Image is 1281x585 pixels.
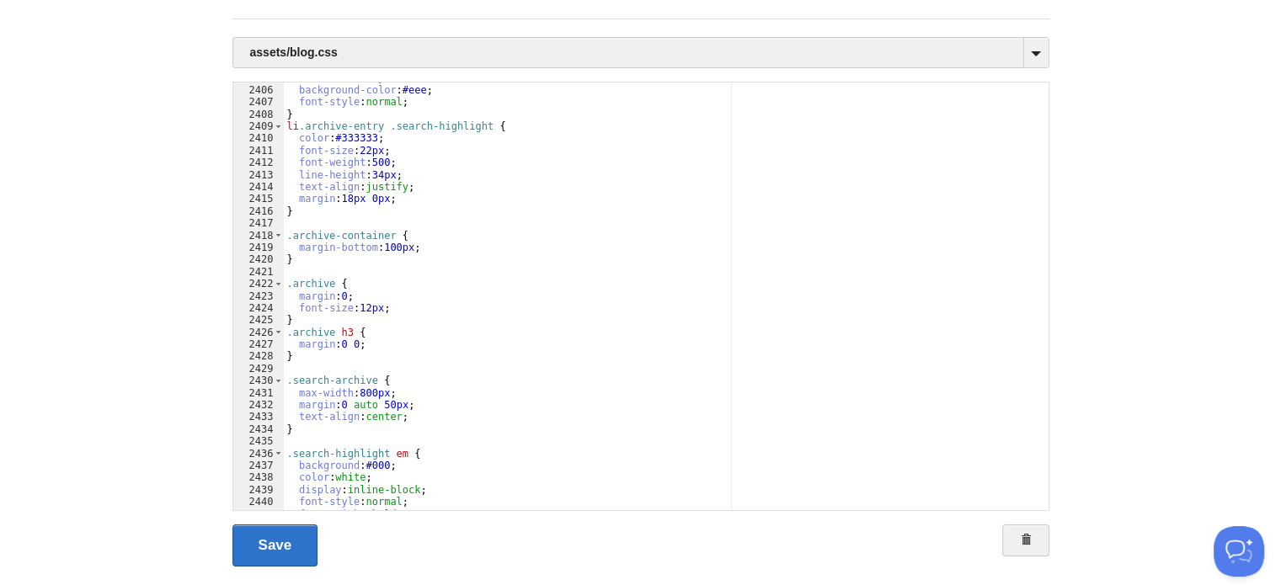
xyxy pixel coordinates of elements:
div: 2418 [233,230,284,242]
div: 2411 [233,145,284,157]
div: 2437 [233,460,284,471]
div: 2408 [233,109,284,120]
div: 2426 [233,327,284,338]
div: 2438 [233,471,284,483]
div: 2440 [233,496,284,508]
a: assets/blog.css [233,38,1049,67]
div: 2407 [233,96,284,108]
div: 2432 [233,399,284,411]
div: 2420 [233,253,284,265]
div: 2434 [233,423,284,435]
div: 2428 [233,350,284,362]
div: 2417 [233,217,284,229]
div: 2433 [233,411,284,423]
div: 2441 [233,508,284,520]
div: 2425 [233,314,284,326]
div: 2415 [233,193,284,205]
div: 2421 [233,266,284,278]
a: Save [232,524,318,566]
div: 2439 [233,484,284,496]
div: 2424 [233,302,284,314]
div: 2429 [233,363,284,375]
div: 2409 [233,120,284,132]
div: 2431 [233,387,284,399]
div: 2410 [233,132,284,144]
div: 2419 [233,242,284,253]
div: 2422 [233,278,284,290]
iframe: Help Scout Beacon - Open [1214,526,1264,577]
div: 2436 [233,448,284,460]
div: 2423 [233,290,284,302]
div: 2413 [233,169,284,181]
div: 2435 [233,435,284,447]
div: 2412 [233,157,284,168]
div: 2406 [233,84,284,96]
div: 2414 [233,181,284,193]
div: 2416 [233,205,284,217]
div: 2427 [233,338,284,350]
div: 2430 [233,375,284,386]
